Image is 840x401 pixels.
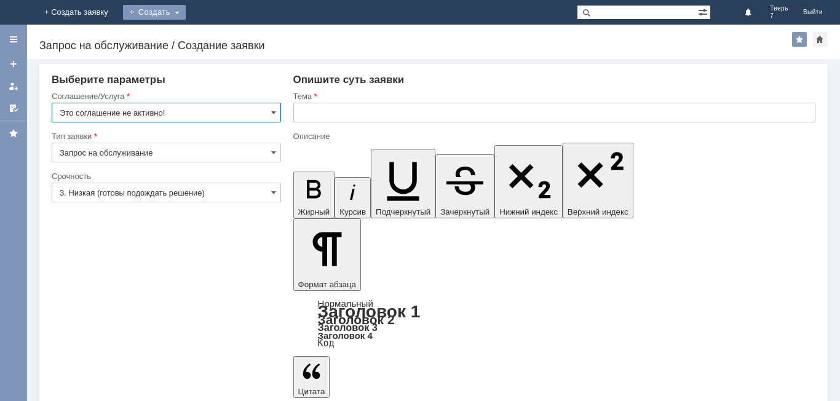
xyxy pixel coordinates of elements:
[293,92,813,100] div: Тема
[435,154,494,218] button: Зачеркнутый
[4,54,23,74] a: Создать заявку
[698,6,710,17] span: Расширенный поиск
[792,32,807,47] div: Добавить в избранное
[293,356,330,398] button: Цитата
[293,132,813,140] div: Описание
[4,98,23,118] a: Мои согласования
[568,207,628,216] span: Верхний индекс
[318,322,378,333] a: Заголовок 3
[298,387,325,396] span: Цитата
[376,207,430,216] span: Подчеркнутый
[499,207,558,216] span: Нижний индекс
[293,218,361,291] button: Формат абзаца
[494,145,563,218] button: Нижний индекс
[293,300,815,347] div: Формат абзаца
[563,143,633,218] button: Верхний индекс
[318,330,373,341] a: Заголовок 4
[52,74,165,85] span: Выберите параметры
[39,39,792,52] div: Запрос на обслуживание / Создание заявки
[318,302,421,321] a: Заголовок 1
[770,5,788,12] span: Тверь
[318,338,335,349] a: Код
[318,298,373,309] a: Нормальный
[371,149,435,218] button: Подчеркнутый
[4,76,23,96] a: Мои заявки
[812,32,827,47] div: Сделать домашней страницей
[339,207,366,216] span: Курсив
[293,74,405,85] span: Опишите суть заявки
[52,92,279,100] div: Соглашение/Услуга
[298,207,330,216] span: Жирный
[440,207,489,216] span: Зачеркнутый
[52,132,279,140] div: Тип заявки
[318,312,395,327] a: Заголовок 2
[298,280,356,289] span: Формат абзаца
[123,5,186,20] div: Создать
[52,172,279,180] div: Срочность
[293,172,335,218] button: Жирный
[335,177,371,218] button: Курсив
[770,12,788,20] span: 7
